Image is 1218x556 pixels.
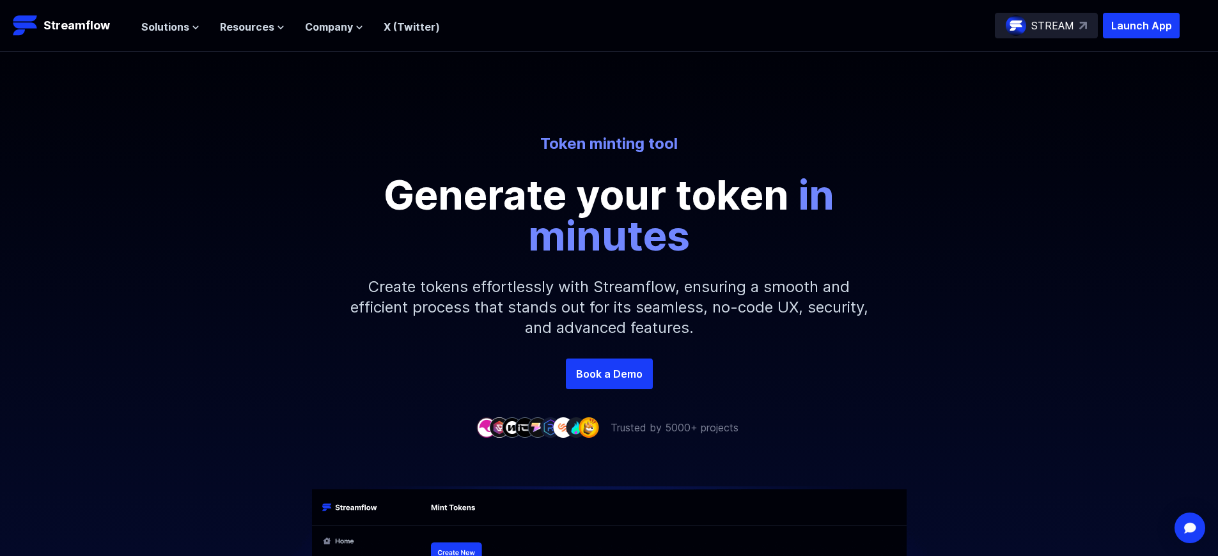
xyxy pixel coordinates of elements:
[611,420,738,435] p: Trusted by 5000+ projects
[334,256,884,359] p: Create tokens effortlessly with Streamflow, ensuring a smooth and efficient process that stands o...
[220,19,285,35] button: Resources
[515,417,535,437] img: company-4
[141,19,189,35] span: Solutions
[566,359,653,389] a: Book a Demo
[566,417,586,437] img: company-8
[141,19,199,35] button: Solutions
[540,417,561,437] img: company-6
[1079,22,1087,29] img: top-right-arrow.svg
[305,19,353,35] span: Company
[995,13,1098,38] a: STREAM
[220,19,274,35] span: Resources
[384,20,440,33] a: X (Twitter)
[255,134,964,154] p: Token minting tool
[476,417,497,437] img: company-1
[1031,18,1074,33] p: STREAM
[553,417,574,437] img: company-7
[489,417,510,437] img: company-2
[1175,513,1205,543] div: Open Intercom Messenger
[305,19,363,35] button: Company
[528,170,834,260] span: in minutes
[527,417,548,437] img: company-5
[579,417,599,437] img: company-9
[43,17,110,35] p: Streamflow
[1006,15,1026,36] img: streamflow-logo-circle.png
[13,13,38,38] img: Streamflow Logo
[322,174,897,256] p: Generate your token
[1103,13,1180,38] button: Launch App
[13,13,129,38] a: Streamflow
[502,417,522,437] img: company-3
